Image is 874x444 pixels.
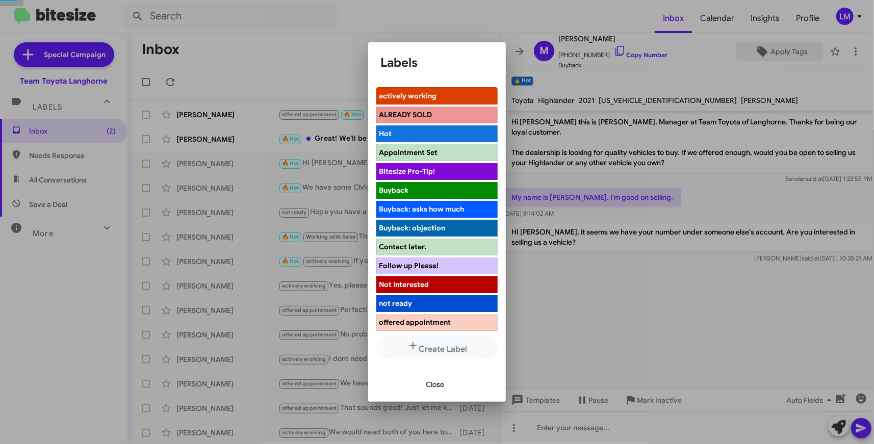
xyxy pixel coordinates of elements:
[379,167,435,176] span: Bitesize Pro-Tip!
[379,280,429,289] span: Not Interested
[418,375,452,394] button: Close
[379,299,412,308] span: not ready
[379,261,439,270] span: Follow up Please!
[379,91,436,100] span: actively working
[376,336,498,359] button: Create Label
[379,186,408,195] span: Buyback
[379,129,392,138] span: Hot
[379,223,445,232] span: Buyback: objection
[380,55,494,71] h1: Labels
[426,375,444,394] span: Close
[379,148,438,157] span: Appointment Set
[379,318,451,327] span: offered appointment
[379,204,464,214] span: Buyback: asks how much
[379,110,432,119] span: ALREADY SOLD
[379,242,426,251] span: Contact later.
